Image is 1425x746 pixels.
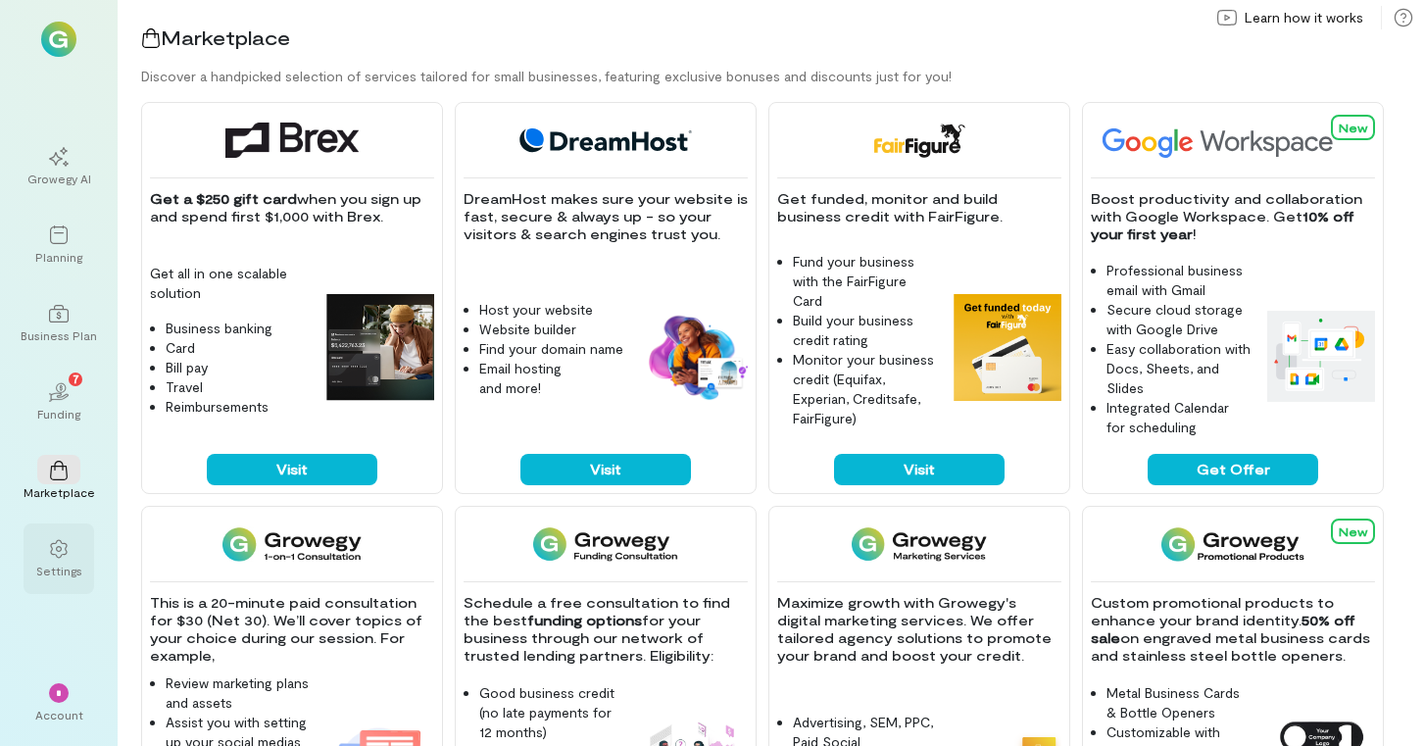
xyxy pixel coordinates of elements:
[24,484,95,500] div: Marketplace
[1106,339,1252,398] li: Easy collaboration with Docs, Sheets, and Slides
[225,123,359,158] img: Brex
[1106,398,1252,437] li: Integrated Calendar for scheduling
[166,377,311,397] li: Travel
[1106,261,1252,300] li: Professional business email with Gmail
[1245,8,1363,27] span: Learn how it works
[1091,190,1375,243] p: Boost productivity and collaboration with Google Workspace. Get !
[479,683,624,742] li: Good business credit (no late payments for 12 months)
[326,294,434,402] img: Brex feature
[793,350,938,428] li: Monitor your business credit (Equifax, Experian, Creditsafe, FairFigure)
[24,523,94,594] a: Settings
[1161,526,1305,562] img: Growegy Promo Products
[1091,594,1375,665] p: Custom promotional products to enhance your brand identity. on engraved metal business cards and ...
[24,210,94,280] a: Planning
[479,359,624,398] li: Email hosting and more!
[166,338,311,358] li: Card
[166,319,311,338] li: Business banking
[166,358,311,377] li: Bill pay
[24,131,94,202] a: Growegy AI
[150,594,434,665] p: This is a 20-minute paid consultation for $30 (Net 30). We’ll cover topics of your choice during ...
[73,370,79,387] span: 7
[166,673,311,713] li: Review marketing plans and assets
[35,249,82,265] div: Planning
[520,454,691,485] button: Visit
[777,190,1061,225] p: Get funded, monitor and build business credit with FairFigure.
[527,612,642,628] strong: funding options
[464,594,748,665] p: Schedule a free consultation to find the best for your business through our network of trusted le...
[533,526,677,562] img: Funding Consultation
[1339,121,1367,134] span: New
[793,311,938,350] li: Build your business credit rating
[793,252,938,311] li: Fund your business with the FairFigure Card
[207,454,377,485] button: Visit
[1267,311,1375,401] img: Google Workspace feature
[222,526,361,562] img: 1-on-1 Consultation
[150,264,311,303] p: Get all in one scalable solution
[150,190,297,207] strong: Get a $250 gift card
[640,312,748,402] img: DreamHost feature
[24,367,94,437] a: Funding
[1091,208,1358,242] strong: 10% off your first year
[161,25,290,49] span: Marketplace
[834,454,1005,485] button: Visit
[479,300,624,320] li: Host your website
[24,668,94,738] div: *Account
[1091,612,1359,646] strong: 50% off sale
[479,320,624,339] li: Website builder
[24,288,94,359] a: Business Plan
[479,339,624,359] li: Find your domain name
[166,397,311,417] li: Reimbursements
[37,406,80,422] div: Funding
[36,563,82,578] div: Settings
[35,707,83,722] div: Account
[464,190,748,243] p: DreamHost makes sure your website is fast, secure & always up - so your visitors & search engines...
[1339,524,1367,538] span: New
[872,123,965,158] img: FairFigure
[852,526,988,562] img: Growegy - Marketing Services
[21,327,97,343] div: Business Plan
[27,171,91,186] div: Growegy AI
[777,594,1061,665] p: Maximize growth with Growegy's digital marketing services. We offer tailored agency solutions to ...
[150,190,434,225] p: when you sign up and spend first $1,000 with Brex.
[24,445,94,516] a: Marketplace
[1106,300,1252,339] li: Secure cloud storage with Google Drive
[141,67,1425,86] div: Discover a handpicked selection of services tailored for small businesses, featuring exclusive bo...
[1091,123,1379,158] img: Google Workspace
[1106,683,1252,722] li: Metal Business Cards & Bottle Openers
[954,294,1061,402] img: FairFigure feature
[513,123,699,158] img: DreamHost
[1148,454,1318,485] button: Get Offer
